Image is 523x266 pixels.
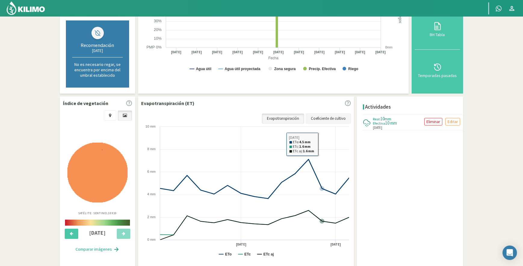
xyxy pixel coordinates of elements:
a: Coeficiente de cultivo [306,113,351,124]
text: 2 mm [147,215,156,219]
a: Evapotranspiración [262,113,304,124]
text: [DATE] [376,50,386,54]
text: ETo [225,252,232,256]
text: [DATE] [171,50,181,54]
span: 10 [380,116,385,122]
text: 8 mm [147,147,156,151]
div: [DATE] [72,48,123,53]
text: 4 mm [147,192,156,196]
div: Open Intercom Messenger [503,246,517,260]
text: Precip. Efectiva [309,67,336,71]
text: [DATE] [314,50,325,54]
text: [DATE] [212,50,222,54]
span: 10 mm [385,120,397,126]
p: Satélite: Sentinel [78,211,117,215]
span: [DATE] [373,125,382,130]
div: Temporadas pasadas [416,73,458,78]
text: PMP 0% [147,45,162,49]
h4: [DATE] [82,230,113,236]
span: 10X10 [108,211,117,215]
text: [DATE] [330,242,341,247]
div: BH Tabla [416,32,458,37]
span: mm [385,116,391,122]
text: 20% [154,27,162,32]
text: ETc aj [263,252,274,256]
text: 30% [154,19,162,23]
text: Fecha [268,56,279,60]
text: Agua útil [196,67,211,71]
h4: Actividades [365,104,391,110]
button: BH Tabla [415,9,460,50]
text: 10 mm [145,125,156,128]
button: Comparar imágenes [70,243,125,255]
text: ETc [244,252,251,256]
p: Índice de vegetación [63,100,108,107]
p: No es necesario regar, se encuentra por encima del umbral establecido [72,62,123,78]
button: Editar [445,118,460,125]
text: 0mm [385,45,392,49]
div: Recomendación [72,42,123,48]
text: [DATE] [236,242,246,247]
p: Eliminar [426,118,440,125]
text: 10% [154,36,162,41]
p: Editar [447,118,458,125]
button: Eliminar [424,118,442,125]
text: [DATE] [355,50,366,54]
p: Evapotranspiración (ET) [141,100,194,107]
text: Agua útil proyectada [224,67,260,71]
text: [DATE] [232,50,243,54]
text: Zona segura [274,67,296,71]
text: [DATE] [273,50,284,54]
text: 6 mm [147,170,156,173]
text: [DATE] [253,50,263,54]
span: Real: [373,117,380,121]
text: [DATE] [294,50,304,54]
text: [DATE] [191,50,202,54]
img: 665c0580-dadc-4057-9f11-a5e977d3f724_-_sentinel_-_2025-10-07.png [67,143,128,202]
text: [DATE] [335,50,345,54]
button: Temporadas pasadas [415,50,460,91]
text: 0 mm [147,238,156,241]
img: scale [65,220,130,226]
text: Riego [348,67,358,71]
img: Kilimo [6,1,45,15]
span: Efectiva [373,121,385,125]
